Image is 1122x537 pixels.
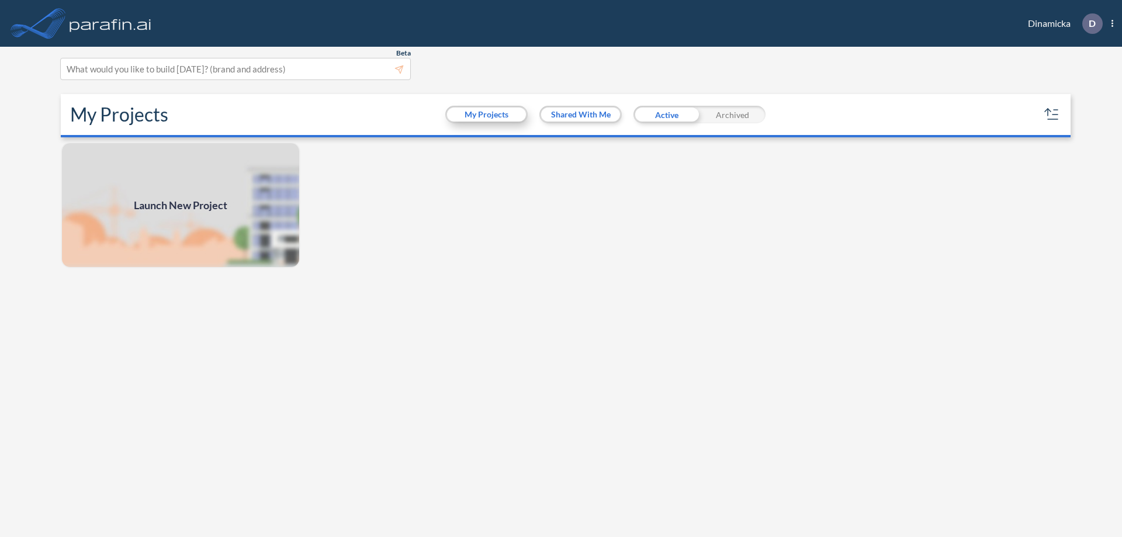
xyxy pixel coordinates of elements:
button: My Projects [447,108,526,122]
span: Launch New Project [134,198,227,213]
div: Archived [699,106,766,123]
p: D [1089,18,1096,29]
button: sort [1043,105,1061,124]
span: Beta [396,48,411,58]
img: logo [67,12,154,35]
div: Active [633,106,699,123]
div: Dinamicka [1010,13,1113,34]
button: Shared With Me [541,108,620,122]
a: Launch New Project [61,142,300,268]
img: add [61,142,300,268]
h2: My Projects [70,103,168,126]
